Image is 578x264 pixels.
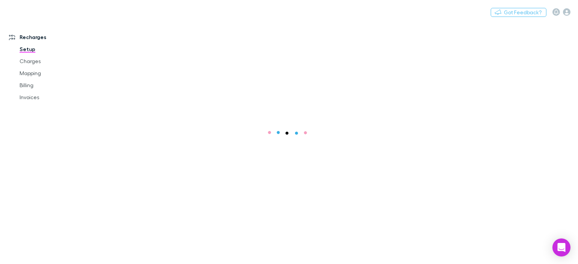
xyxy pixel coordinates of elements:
a: Setup [12,43,99,55]
a: Recharges [2,31,99,43]
a: Billing [12,79,99,91]
div: Open Intercom Messenger [552,238,570,256]
a: Invoices [12,91,99,103]
a: Charges [12,55,99,67]
a: Mapping [12,67,99,79]
button: Got Feedback? [491,8,546,17]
